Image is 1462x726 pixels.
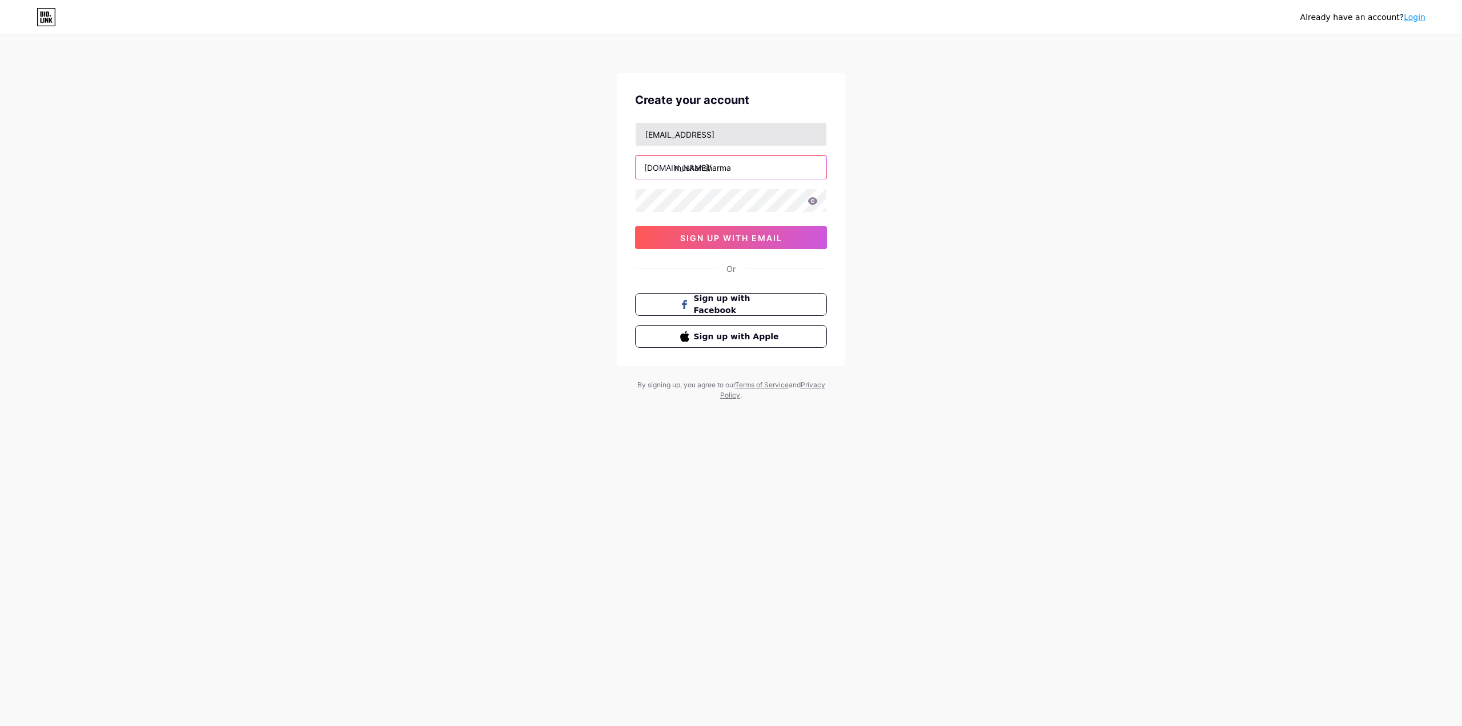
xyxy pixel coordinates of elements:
input: username [636,156,826,179]
span: sign up with email [680,233,782,243]
span: Sign up with Apple [694,331,782,343]
input: Email [636,123,826,146]
div: By signing up, you agree to our and . [634,380,828,400]
div: Or [726,263,736,275]
a: Terms of Service [735,380,789,389]
span: Sign up with Facebook [694,292,782,316]
button: sign up with email [635,226,827,249]
div: Already have an account? [1300,11,1425,23]
div: [DOMAIN_NAME]/ [644,162,712,174]
div: Create your account [635,91,827,109]
button: Sign up with Apple [635,325,827,348]
button: Sign up with Facebook [635,293,827,316]
a: Login [1404,13,1425,22]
